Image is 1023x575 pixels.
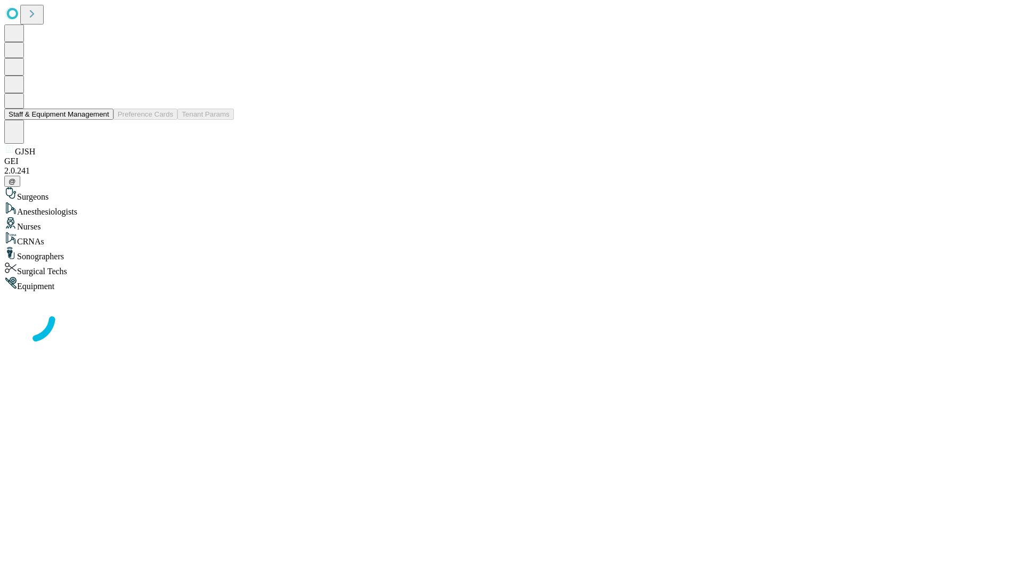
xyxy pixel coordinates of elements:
[4,261,1019,276] div: Surgical Techs
[4,187,1019,202] div: Surgeons
[4,232,1019,247] div: CRNAs
[4,202,1019,217] div: Anesthesiologists
[4,276,1019,291] div: Equipment
[113,109,177,120] button: Preference Cards
[4,176,20,187] button: @
[9,177,16,185] span: @
[4,109,113,120] button: Staff & Equipment Management
[4,217,1019,232] div: Nurses
[4,166,1019,176] div: 2.0.241
[4,247,1019,261] div: Sonographers
[177,109,234,120] button: Tenant Params
[15,147,35,156] span: GJSH
[4,157,1019,166] div: GEI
